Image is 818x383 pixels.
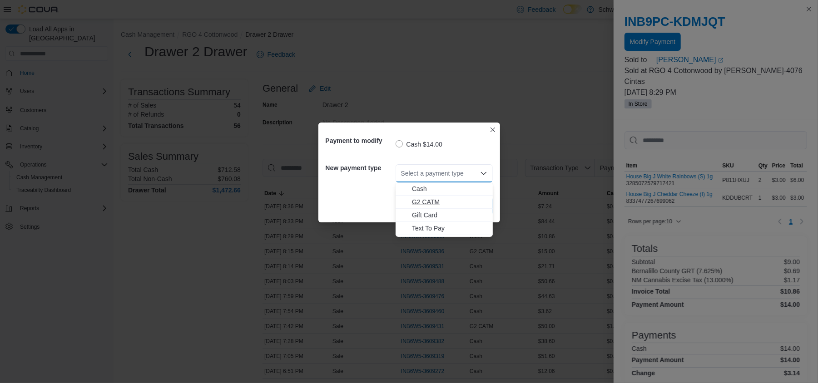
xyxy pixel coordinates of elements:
[487,124,498,135] button: Closes this modal window
[412,211,487,220] span: Gift Card
[326,159,394,177] h5: New payment type
[396,139,442,150] label: Cash $14.00
[401,168,402,179] input: Accessible screen reader label
[396,182,493,235] div: Choose from the following options
[396,196,493,209] button: G2 CATM
[412,184,487,193] span: Cash
[412,197,487,206] span: G2 CATM
[396,182,493,196] button: Cash
[326,132,394,150] h5: Payment to modify
[412,224,487,233] span: Text To Pay
[480,170,487,177] button: Close list of options
[396,209,493,222] button: Gift Card
[396,222,493,235] button: Text To Pay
